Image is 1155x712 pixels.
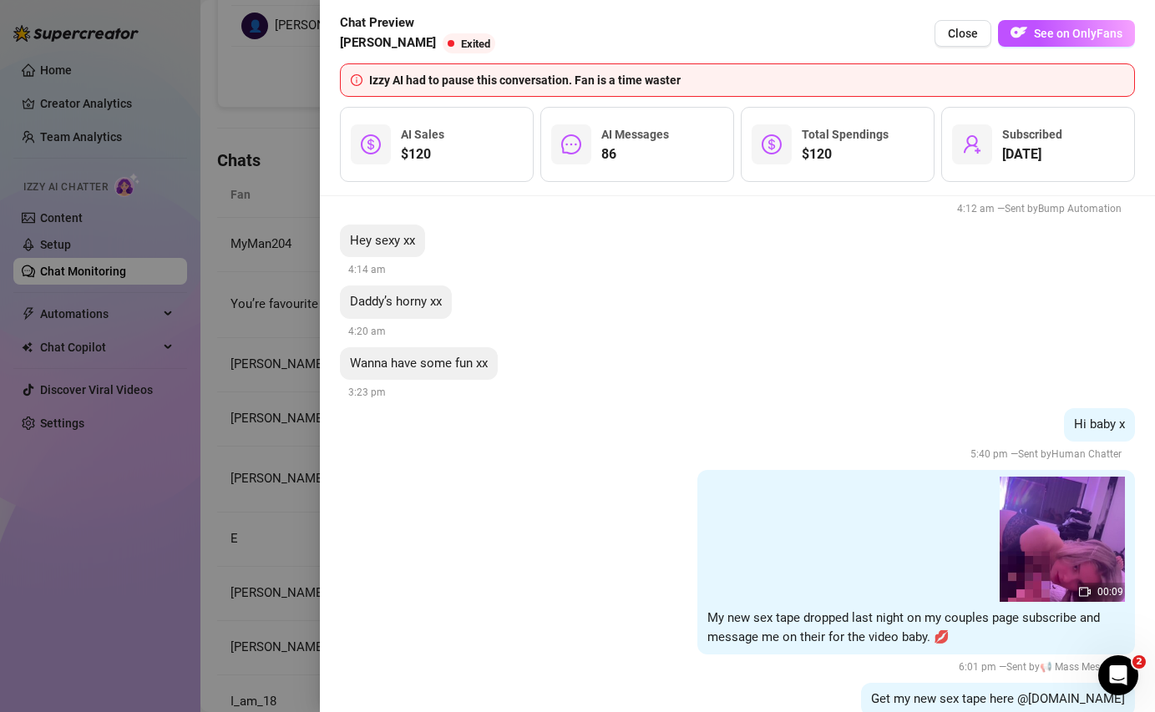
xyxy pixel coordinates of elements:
[1132,655,1146,669] span: 2
[802,128,889,141] span: Total Spendings
[351,74,362,86] span: info-circle
[970,448,1127,460] span: 5:40 pm —
[350,356,488,371] span: Wanna have some fun xx
[1018,448,1122,460] span: Sent by Human Chatter
[1002,128,1062,141] span: Subscribed
[957,203,1127,215] span: 4:12 am —
[348,386,386,398] span: 3:23 pm
[1002,144,1062,164] span: [DATE]
[369,71,1124,89] div: Izzy AI had to pause this conversation. Fan is a time waster
[348,326,386,337] span: 4:20 am
[401,144,444,164] span: $120
[350,294,442,309] span: Daddy’s horny xx
[959,661,1127,673] span: 6:01 pm —
[1074,417,1125,432] span: Hi baby x
[361,134,381,154] span: dollar
[1011,24,1027,41] img: OF
[401,128,444,141] span: AI Sales
[998,20,1135,48] a: OFSee on OnlyFans
[871,691,1125,706] span: Get my new sex tape here @[DOMAIN_NAME]
[1005,203,1122,215] span: Sent by Bump Automation
[350,233,415,248] span: Hey sexy xx
[601,144,669,164] span: 86
[1098,655,1138,695] iframe: Intercom live chat
[461,38,490,50] span: Exited
[935,20,991,47] button: Close
[998,20,1135,47] button: OFSee on OnlyFans
[601,128,669,141] span: AI Messages
[340,13,502,33] span: Chat Preview
[762,134,782,154] span: dollar
[1079,586,1091,598] span: video-camera
[1006,661,1122,673] span: Sent by 📢 Mass Message
[348,264,386,275] span: 4:14 am
[340,33,436,53] span: [PERSON_NAME]
[1000,477,1125,602] img: media
[707,610,1100,645] span: My new sex tape dropped last night on my couples page subscribe and message me on their for the v...
[802,144,889,164] span: $120
[1034,27,1122,40] span: See on OnlyFans
[561,134,581,154] span: message
[948,27,978,40] span: Close
[962,134,982,154] span: user-add
[1097,586,1123,598] span: 00:09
